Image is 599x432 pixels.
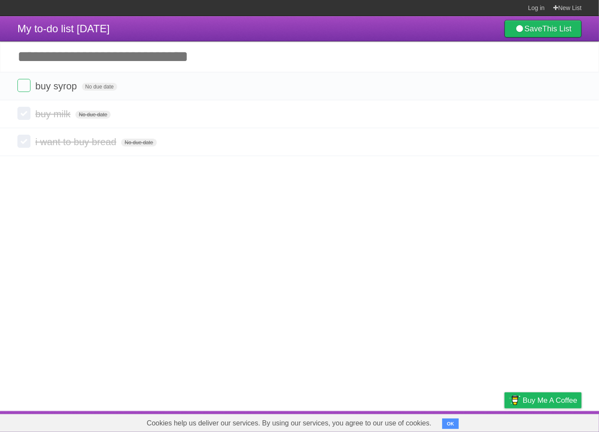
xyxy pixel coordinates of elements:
[417,413,453,430] a: Developers
[389,413,407,430] a: About
[493,413,516,430] a: Privacy
[35,109,73,119] span: buy milk
[509,393,521,408] img: Buy me a coffee
[442,418,459,429] button: OK
[35,81,79,92] span: buy syrop
[17,79,30,92] label: Done
[504,392,582,408] a: Buy me a coffee
[527,413,582,430] a: Suggest a feature
[17,23,110,34] span: My to-do list [DATE]
[17,135,30,148] label: Done
[75,111,111,119] span: No due date
[17,107,30,120] label: Done
[35,136,118,147] span: i want to buy bread
[542,24,572,33] b: This List
[121,139,156,146] span: No due date
[464,413,483,430] a: Terms
[523,393,577,408] span: Buy me a coffee
[138,415,440,432] span: Cookies help us deliver our services. By using our services, you agree to our use of cookies.
[82,83,117,91] span: No due date
[504,20,582,37] a: SaveThis List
